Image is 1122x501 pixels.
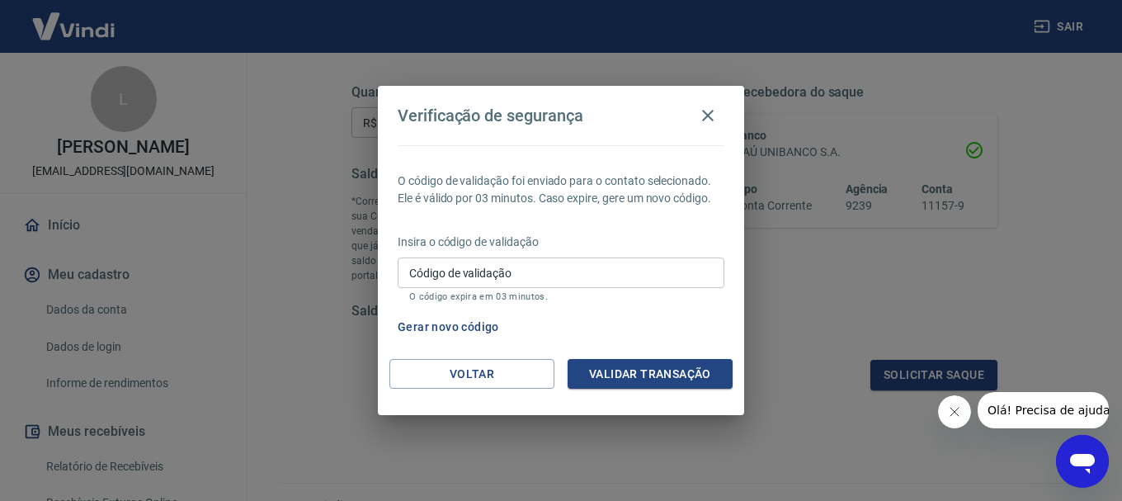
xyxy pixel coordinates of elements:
[938,395,971,428] iframe: Fechar mensagem
[1056,435,1109,488] iframe: Botão para abrir a janela de mensagens
[398,234,724,251] p: Insira o código de validação
[398,173,724,207] p: O código de validação foi enviado para o contato selecionado. Ele é válido por 03 minutos. Caso e...
[391,312,506,343] button: Gerar novo código
[398,106,583,125] h4: Verificação de segurança
[978,392,1109,428] iframe: Mensagem da empresa
[10,12,139,25] span: Olá! Precisa de ajuda?
[568,359,733,390] button: Validar transação
[389,359,554,390] button: Voltar
[409,291,713,302] p: O código expira em 03 minutos.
